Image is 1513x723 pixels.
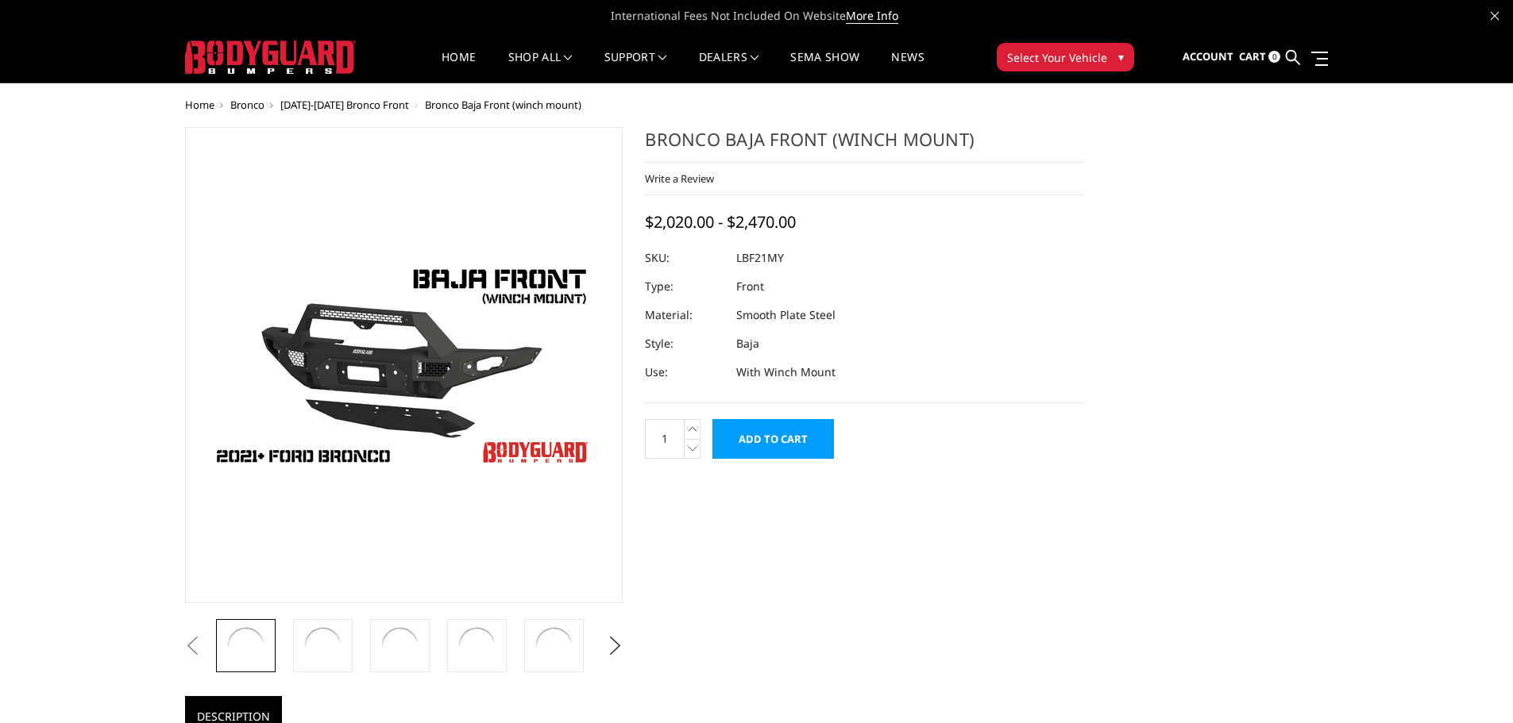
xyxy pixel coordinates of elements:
h1: Bronco Baja Front (winch mount) [645,127,1083,163]
a: Bronco [230,98,264,112]
dt: Style: [645,329,724,358]
a: Bodyguard Ford Bronco [185,127,623,603]
span: Account [1183,49,1233,63]
img: Bronco Baja Front (winch mount) [301,624,345,667]
a: More Info [846,8,898,24]
span: Select Your Vehicle [1007,49,1107,66]
a: News [891,52,924,83]
dt: Type: [645,272,724,301]
img: Bodyguard Ford Bronco [205,253,602,477]
dd: Smooth Plate Steel [736,301,836,329]
dt: Use: [645,358,724,386]
a: SEMA Show [790,52,859,83]
a: Support [604,52,667,83]
dt: Material: [645,301,724,329]
img: Bronco Baja Front (winch mount) [455,624,499,667]
a: Cart 0 [1239,36,1280,79]
img: Bronco Baja Front (winch mount) [378,624,422,667]
button: Previous [181,634,205,658]
button: Next [603,634,627,658]
span: 0 [1268,51,1280,63]
dt: SKU: [645,244,724,272]
a: Write a Review [645,171,714,186]
a: [DATE]-[DATE] Bronco Front [280,98,409,112]
dd: Baja [736,329,759,358]
input: Add to Cart [712,419,834,459]
span: Bronco Baja Front (winch mount) [425,98,581,112]
button: Select Your Vehicle [997,43,1134,71]
span: Cart [1239,49,1266,63]
a: Dealers [699,52,759,83]
dd: With Winch Mount [736,358,836,386]
img: Bronco Baja Front (winch mount) [532,624,576,667]
dd: Front [736,272,764,301]
a: Home [442,52,476,83]
a: Account [1183,36,1233,79]
img: BODYGUARD BUMPERS [185,40,356,74]
dd: LBF21MY [736,244,784,272]
span: $2,020.00 - $2,470.00 [645,211,796,233]
a: shop all [508,52,573,83]
img: Bodyguard Ford Bronco [224,624,268,667]
span: ▾ [1118,48,1124,65]
a: Home [185,98,214,112]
